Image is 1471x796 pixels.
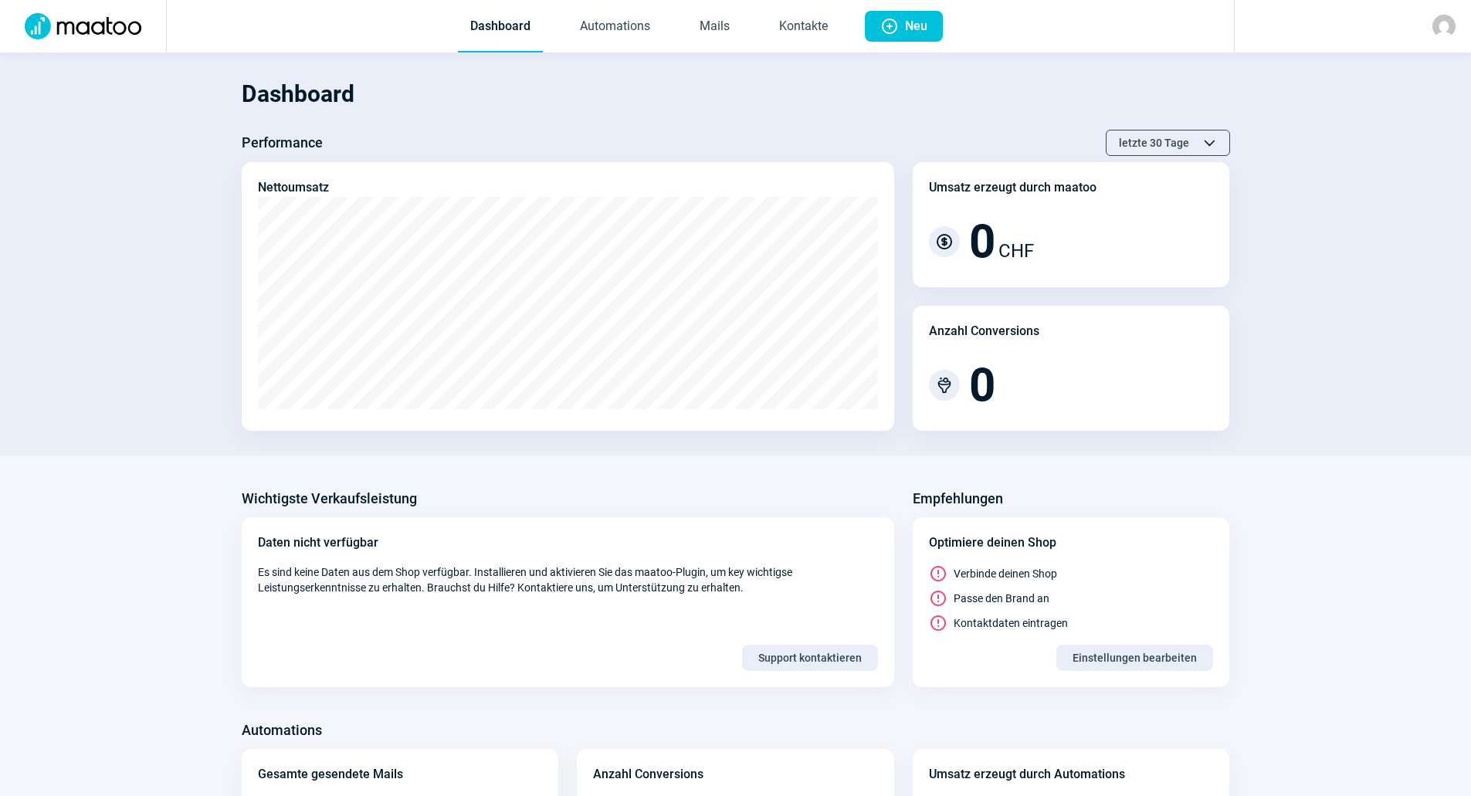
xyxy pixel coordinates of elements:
button: Einstellungen bearbeiten [1056,645,1213,671]
a: Mails [687,2,742,53]
div: Nettoumsatz [258,178,329,197]
a: Kontakte [767,2,840,53]
div: Gesamte gesendete Mails [258,765,403,784]
span: 0 [969,218,995,265]
img: avatar [1432,15,1456,38]
span: CHF [998,237,1034,265]
div: Umsatz erzeugt durch maatoo [929,178,1096,197]
h1: Dashboard [242,68,1230,120]
span: letzte 30 Tage [1119,130,1189,155]
h3: Wichtigste Verkaufsleistung [242,486,417,511]
img: Logo [15,13,151,39]
span: Es sind keine Daten aus dem Shop verfügbar. Installieren und aktivieren Sie das maatoo-Plugin, um... [258,564,878,595]
span: Passe den Brand an [954,591,1049,606]
div: Anzahl Conversions [929,322,1039,340]
span: Support kontaktieren [758,645,862,670]
div: Anzahl Conversions [593,765,703,784]
button: Support kontaktieren [742,645,878,671]
span: 0 [969,362,995,408]
h3: Empfehlungen [913,486,1003,511]
button: Neu [865,11,943,42]
div: Optimiere deinen Shop [929,533,1214,552]
span: Verbinde deinen Shop [954,566,1057,581]
a: Automations [568,2,663,53]
h3: Performance [242,130,323,155]
h3: Automations [242,718,322,743]
div: Daten nicht verfügbar [258,533,878,552]
span: Kontaktdaten eintragen [954,615,1068,631]
span: Neu [905,11,927,42]
span: Einstellungen bearbeiten [1073,645,1197,670]
div: Umsatz erzeugt durch Automations [929,765,1125,784]
a: Dashboard [458,2,543,53]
